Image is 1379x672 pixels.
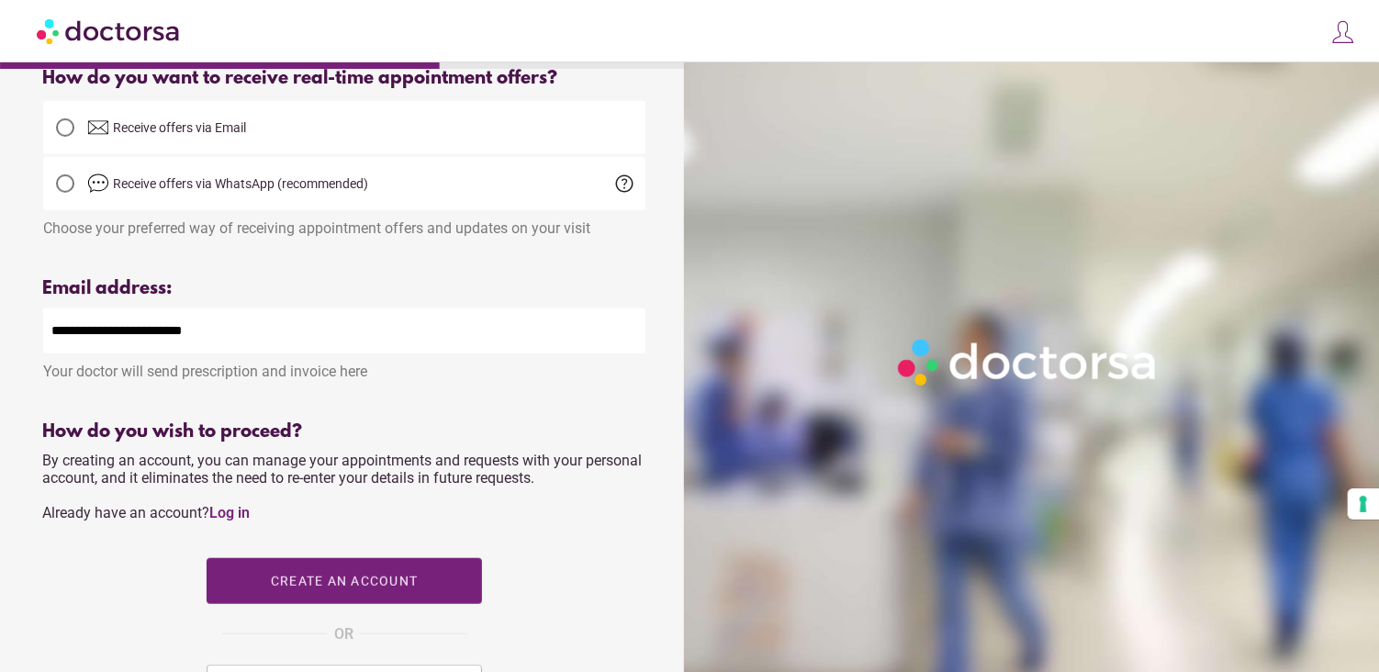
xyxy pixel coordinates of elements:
[87,173,109,195] img: chat
[334,622,353,646] span: OR
[1330,19,1356,45] img: icons8-customer-100.png
[37,10,182,51] img: Doctorsa.com
[43,421,645,442] div: How do you wish to proceed?
[43,278,645,299] div: Email address:
[87,117,109,139] img: email
[43,452,643,521] span: By creating an account, you can manage your appointments and requests with your personal account,...
[43,353,645,380] div: Your doctor will send prescription and invoice here
[43,68,645,89] div: How do you want to receive real-time appointment offers?
[891,331,1166,393] img: Logo-Doctorsa-trans-White-partial-flat.png
[207,558,482,604] button: Create an account
[43,210,645,237] div: Choose your preferred way of receiving appointment offers and updates on your visit
[114,176,369,191] span: Receive offers via WhatsApp (recommended)
[614,173,636,195] span: help
[270,574,417,588] span: Create an account
[1348,488,1379,520] button: Your consent preferences for tracking technologies
[210,504,251,521] a: Log in
[114,120,247,135] span: Receive offers via Email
